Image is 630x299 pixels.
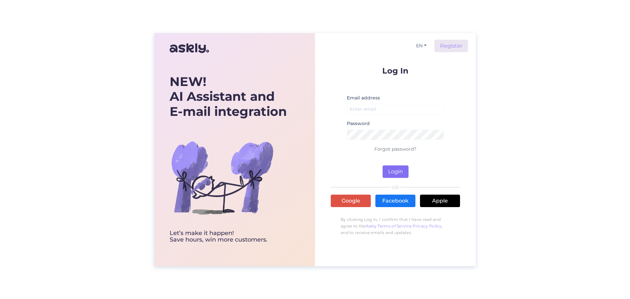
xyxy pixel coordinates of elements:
[347,104,444,114] input: Enter email
[383,165,409,178] button: Login
[420,195,460,207] a: Apple
[434,40,468,52] a: Register
[366,224,412,228] a: Askly Terms of Service
[170,230,287,243] div: Let’s make it happen! Save hours, win more customers.
[347,120,370,127] label: Password
[331,213,460,239] p: By clicking Log In, I confirm that I have read and agree to the , , and to receive emails and upd...
[170,40,209,56] img: Askly
[170,74,206,89] b: NEW!
[374,146,416,152] a: Forgot password?
[347,95,380,101] label: Email address
[413,224,442,228] a: Privacy Policy
[375,195,415,207] a: Facebook
[331,67,460,75] p: Log In
[331,195,371,207] a: Google
[170,74,287,119] div: AI Assistant and E-mail integration
[170,125,275,230] img: bg-askly
[413,41,429,51] button: EN
[391,185,400,190] span: OR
